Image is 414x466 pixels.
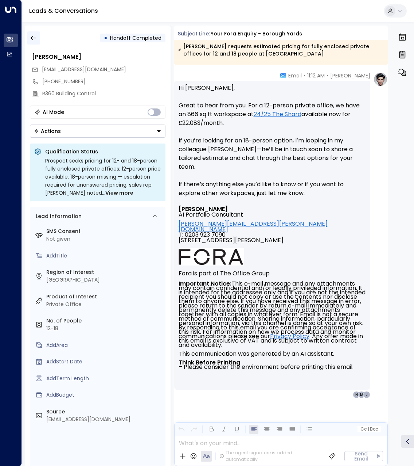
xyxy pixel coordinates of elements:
[46,235,163,243] div: Not given
[327,72,328,79] span: •
[178,43,384,57] div: [PERSON_NAME] requests estimated pricing for fully enclosed private offices for 12 and 18 people ...
[179,248,244,266] img: AIorK4ysLkpAD1VLoJghiceWoVRmgk1XU2vrdoLkeDLGAFfv_vh6vnfJOA1ilUWLDOVq3gZTs86hLsHm3vG-
[46,391,163,399] div: AddBudget
[110,34,161,42] span: Handoff Completed
[179,279,367,371] font: This e-mail message and any attachments may contain confidential and/or legally privileged inform...
[30,125,165,138] button: Actions
[46,341,163,349] div: AddArea
[179,237,284,248] span: [STREET_ADDRESS][PERSON_NAME]
[46,301,163,308] div: Private Office
[32,53,165,61] div: [PERSON_NAME]
[270,334,309,339] a: Privacy Policy
[367,427,369,432] span: |
[46,416,163,423] div: [EMAIL_ADDRESS][DOMAIN_NAME]
[254,110,301,119] a: 24/25 The Shard
[179,358,240,367] strong: Think Before Printing
[104,31,108,45] div: •
[179,269,270,278] font: Fora is part of The Office Group
[42,66,126,73] span: martinsmith@r360group.com
[45,148,161,155] p: Qualification Status
[46,276,163,284] div: [GEOGRAPHIC_DATA]
[42,90,165,98] div: R360 Building Control
[179,84,366,206] p: Hi [PERSON_NAME], Great to hear from you. For a 12-person private office, we have an 866 sq ft wo...
[211,30,302,38] div: Your Fora Enquiry - Borough Yards
[288,72,302,79] span: Email
[46,375,163,382] div: AddTerm Length
[307,72,325,79] span: 11:12 AM
[42,78,165,85] div: [PHONE_NUMBER]
[179,212,243,217] span: AI Portfolio Consultant
[105,189,133,197] span: View more
[353,391,360,398] div: H
[373,72,388,87] img: profile-logo.png
[43,108,64,116] div: AI Mode
[42,66,126,73] span: [EMAIL_ADDRESS][DOMAIN_NAME]
[33,213,82,220] div: Lead Information
[179,205,228,213] font: [PERSON_NAME]
[29,7,98,15] a: Leads & Conversations
[30,125,165,138] div: Button group with a nested menu
[46,358,163,366] div: AddStart Date
[34,128,61,134] div: Actions
[360,427,378,432] span: Cc Bcc
[46,228,163,235] label: SMS Consent
[219,450,323,463] div: The agent signature is added automatically
[45,157,161,197] div: Prospect seeks pricing for 12- and 18-person fully enclosed private offices; 12-person price avai...
[179,221,366,232] a: [PERSON_NAME][EMAIL_ADDRESS][PERSON_NAME][DOMAIN_NAME]
[304,72,305,79] span: •
[190,425,199,434] button: Redo
[46,317,163,325] label: No. of People
[46,325,163,332] div: 12-18
[177,425,186,434] button: Undo
[179,232,226,237] span: T: 0203 923 7090
[46,252,163,260] div: AddTitle
[358,426,381,433] button: Cc|Bcc
[46,408,163,416] label: Source
[358,391,365,398] div: M
[179,279,231,288] strong: Important Notice:
[330,72,370,79] span: [PERSON_NAME]
[46,268,163,276] label: Region of Interest
[46,293,163,301] label: Product of Interest
[178,30,210,37] span: Subject Line:
[179,206,366,369] div: Signature
[363,391,370,398] div: J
